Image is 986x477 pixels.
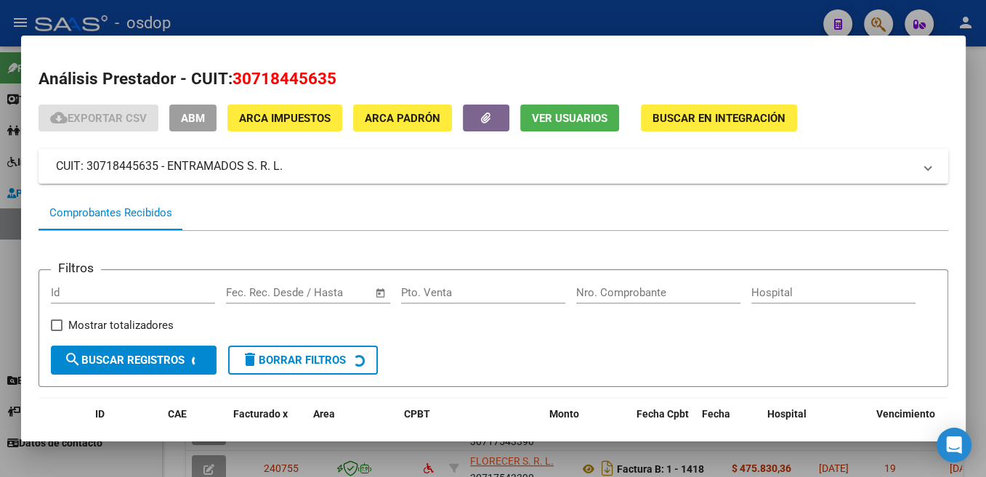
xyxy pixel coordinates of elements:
[169,105,217,131] button: ABM
[520,105,619,131] button: Ver Usuarios
[870,399,936,462] datatable-header-cell: Vencimiento Auditoría
[241,354,346,367] span: Borrar Filtros
[56,158,913,175] mat-panel-title: CUIT: 30718445635 - ENTRAMADOS S. R. L.
[543,399,631,462] datatable-header-cell: Monto
[404,408,430,420] span: CPBT
[239,112,331,125] span: ARCA Impuestos
[228,346,378,375] button: Borrar Filtros
[168,408,187,420] span: CAE
[181,112,205,125] span: ABM
[49,205,172,221] div: Comprobantes Recibidos
[51,346,217,375] button: Buscar Registros
[702,408,743,436] span: Fecha Recibido
[641,105,797,131] button: Buscar en Integración
[89,399,162,462] datatable-header-cell: ID
[226,286,273,299] input: Start date
[631,399,696,462] datatable-header-cell: Fecha Cpbt
[398,399,543,462] datatable-header-cell: CPBT
[64,351,81,368] mat-icon: search
[937,428,971,462] div: Open Intercom Messenger
[876,408,935,436] span: Vencimiento Auditoría
[39,105,158,131] button: Exportar CSV
[372,285,389,301] button: Open calendar
[307,399,398,462] datatable-header-cell: Area
[50,112,147,125] span: Exportar CSV
[95,408,105,420] span: ID
[64,354,185,367] span: Buscar Registros
[233,408,288,436] span: Facturado x Orden De
[50,109,68,126] mat-icon: cloud_download
[51,258,101,277] h3: Filtros
[68,317,174,334] span: Mostrar totalizadores
[353,105,452,131] button: ARCA Padrón
[286,286,357,299] input: End date
[532,112,607,125] span: Ver Usuarios
[767,408,807,420] span: Hospital
[652,112,785,125] span: Buscar en Integración
[313,408,335,420] span: Area
[233,69,336,88] span: 30718445635
[162,399,227,462] datatable-header-cell: CAE
[227,399,307,462] datatable-header-cell: Facturado x Orden De
[39,149,948,184] mat-expansion-panel-header: CUIT: 30718445635 - ENTRAMADOS S. R. L.
[365,112,440,125] span: ARCA Padrón
[696,399,761,462] datatable-header-cell: Fecha Recibido
[549,408,579,420] span: Monto
[241,351,259,368] mat-icon: delete
[761,399,870,462] datatable-header-cell: Hospital
[39,67,948,91] h2: Análisis Prestador - CUIT:
[227,105,342,131] button: ARCA Impuestos
[637,408,689,420] span: Fecha Cpbt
